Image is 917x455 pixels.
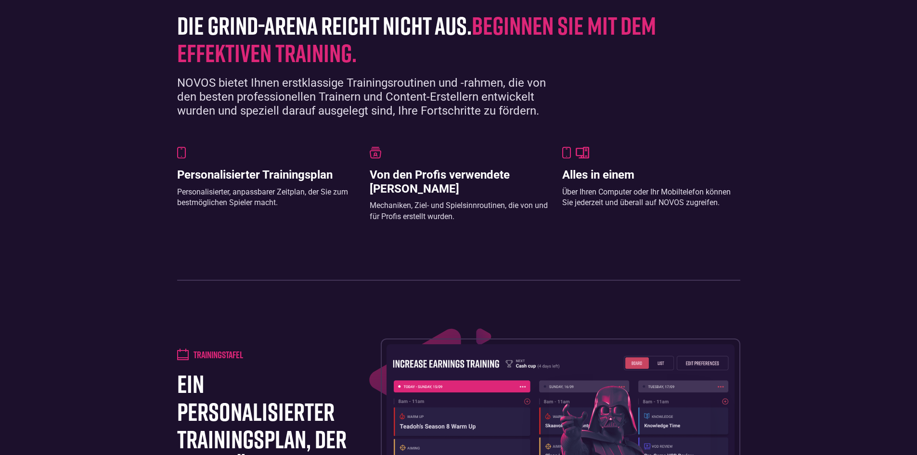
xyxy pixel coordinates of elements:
[177,10,472,40] font: Die Grind-Arena reicht nicht aus.
[177,187,348,207] font: Personalisierter, anpassbarer Zeitplan, der Sie zum bestmöglichen Spieler macht.
[370,201,548,221] font: Mechaniken, Ziel- und Spielsinnroutinen, die von und für Profis erstellt wurden.
[177,168,333,182] font: Personalisierter Trainingsplan
[562,187,731,207] font: Über Ihren Computer oder Ihr Mobiltelefon können Sie jederzeit und überall auf NOVOS zugreifen.
[562,168,634,182] font: Alles in einem
[177,10,656,67] font: Beginnen Sie mit dem effektiven Training.
[177,76,546,117] font: NOVOS bietet Ihnen erstklassige Trainingsroutinen und -rahmen, die von den besten professionellen...
[194,349,243,360] font: Trainingstafel
[370,168,510,195] font: Von den Profis verwendete [PERSON_NAME]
